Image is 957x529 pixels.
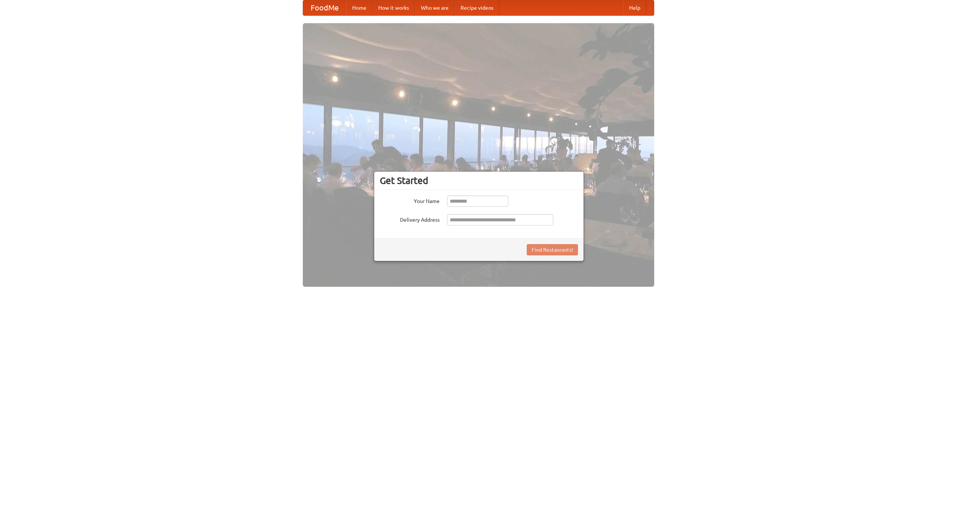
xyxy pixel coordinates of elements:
a: How it works [372,0,415,15]
a: Recipe videos [455,0,499,15]
label: Your Name [380,196,440,205]
a: FoodMe [303,0,346,15]
button: Find Restaurants! [527,244,578,255]
h3: Get Started [380,175,578,186]
a: Help [623,0,646,15]
a: Who we are [415,0,455,15]
a: Home [346,0,372,15]
label: Delivery Address [380,214,440,224]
